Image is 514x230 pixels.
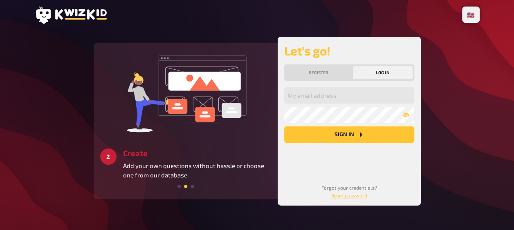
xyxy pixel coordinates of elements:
button: Register [286,66,352,79]
li: 🇺🇸 [464,8,478,21]
input: My email address [284,87,414,104]
h3: Create [123,148,271,158]
button: Log in [353,66,413,79]
a: Reset password [331,192,367,198]
img: create [124,50,247,135]
button: Sign in [284,126,414,143]
small: Forgot your credentials? [321,185,377,198]
p: Add your own questions without hassle or choose one from our database. [123,161,271,179]
div: 2 [100,148,117,165]
h2: Let's go! [284,43,414,58]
